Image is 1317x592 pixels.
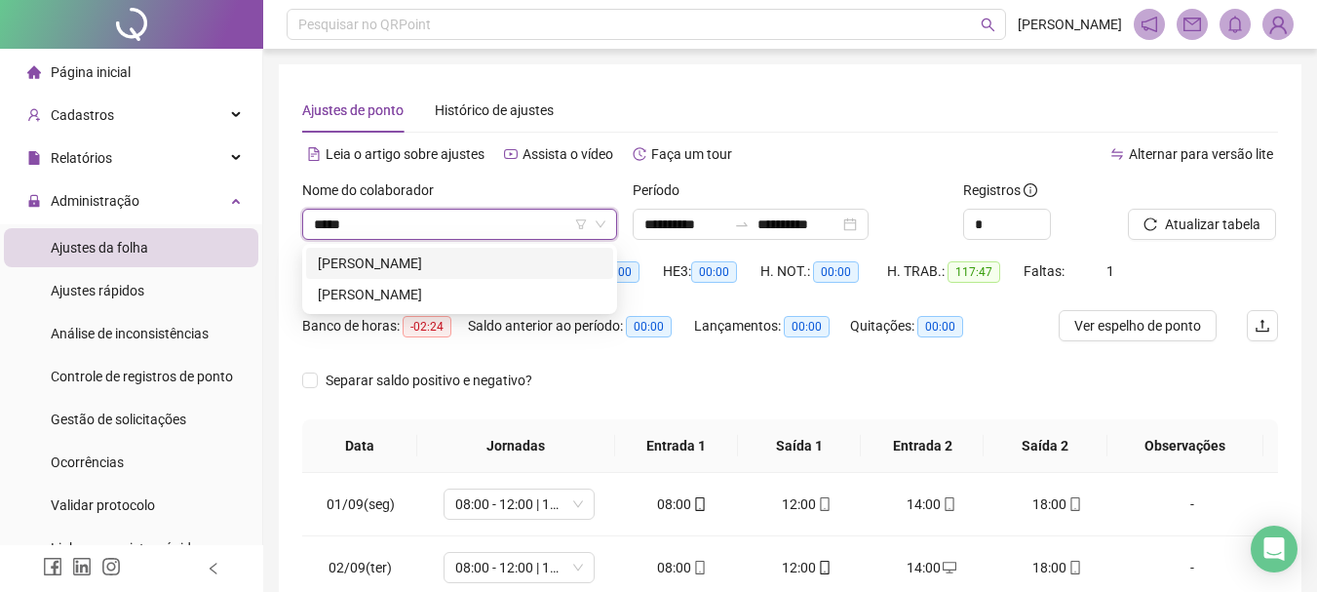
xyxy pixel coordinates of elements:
[1059,310,1217,341] button: Ver espelho de ponto
[887,260,1024,283] div: H. TRAB.:
[51,64,131,80] span: Página inicial
[784,316,830,337] span: 00:00
[27,108,41,122] span: user-add
[51,497,155,513] span: Validar protocolo
[1128,209,1276,240] button: Atualizar tabela
[306,279,613,310] div: ALESSANDRO NUNES DIAS JUNIOR
[633,179,692,201] label: Período
[885,493,979,515] div: 14:00
[1107,419,1263,473] th: Observações
[51,150,112,166] span: Relatórios
[651,146,732,162] span: Faça um tour
[307,147,321,161] span: file-text
[595,218,606,230] span: down
[1135,493,1250,515] div: -
[318,284,601,305] div: [PERSON_NAME]
[963,179,1037,201] span: Registros
[51,107,114,123] span: Cadastros
[633,147,646,161] span: history
[575,218,587,230] span: filter
[941,561,956,574] span: desktop
[326,146,484,162] span: Leia o artigo sobre ajustes
[51,540,199,556] span: Link para registro rápido
[813,261,859,283] span: 00:00
[941,497,956,511] span: mobile
[1251,526,1298,572] div: Open Intercom Messenger
[734,217,750,232] span: swap-right
[917,316,963,337] span: 00:00
[302,102,404,118] span: Ajustes de ponto
[1226,16,1244,33] span: bell
[861,419,984,473] th: Entrada 2
[1141,16,1158,33] span: notification
[760,493,854,515] div: 12:00
[207,562,220,575] span: left
[51,283,144,298] span: Ajustes rápidos
[435,102,554,118] span: Histórico de ajustes
[27,194,41,208] span: lock
[27,65,41,79] span: home
[1010,493,1104,515] div: 18:00
[329,560,392,575] span: 02/09(ter)
[51,326,209,341] span: Análise de inconsistências
[1263,10,1293,39] img: 94179
[663,260,760,283] div: HE 3:
[626,316,672,337] span: 00:00
[1143,217,1157,231] span: reload
[1183,16,1201,33] span: mail
[101,557,121,576] span: instagram
[738,419,861,473] th: Saída 1
[981,18,995,32] span: search
[691,561,707,574] span: mobile
[51,369,233,384] span: Controle de registros de ponto
[455,490,583,519] span: 08:00 - 12:00 | 14:00 - 18:00
[1074,315,1201,336] span: Ver espelho de ponto
[43,557,62,576] span: facebook
[760,260,887,283] div: H. NOT.:
[302,419,417,473] th: Data
[1255,318,1270,334] span: upload
[1165,214,1260,235] span: Atualizar tabela
[734,217,750,232] span: to
[1066,497,1082,511] span: mobile
[51,240,148,256] span: Ajustes da folha
[302,179,446,201] label: Nome do colaborador
[1110,147,1124,161] span: swap
[318,253,601,274] div: [PERSON_NAME]
[615,419,738,473] th: Entrada 1
[327,496,395,512] span: 01/09(seg)
[72,557,92,576] span: linkedin
[1024,183,1037,197] span: info-circle
[885,557,979,578] div: 14:00
[1106,263,1114,279] span: 1
[1018,14,1122,35] span: [PERSON_NAME]
[850,315,987,337] div: Quitações:
[1135,557,1250,578] div: -
[302,315,468,337] div: Banco de horas:
[1010,557,1104,578] div: 18:00
[51,412,186,427] span: Gestão de solicitações
[318,370,540,391] span: Separar saldo positivo e negativo?
[403,316,451,337] span: -02:24
[636,493,729,515] div: 08:00
[1024,263,1067,279] span: Faltas:
[417,419,615,473] th: Jornadas
[691,261,737,283] span: 00:00
[468,315,694,337] div: Saldo anterior ao período:
[694,315,850,337] div: Lançamentos:
[1123,435,1248,456] span: Observações
[691,497,707,511] span: mobile
[1129,146,1273,162] span: Alternar para versão lite
[51,454,124,470] span: Ocorrências
[504,147,518,161] span: youtube
[27,151,41,165] span: file
[1066,561,1082,574] span: mobile
[984,419,1106,473] th: Saída 2
[636,557,729,578] div: 08:00
[455,553,583,582] span: 08:00 - 12:00 | 14:00 - 18:00
[51,193,139,209] span: Administração
[306,248,613,279] div: ALESSANDRA RODRIGUES DE SOUZA
[760,557,854,578] div: 12:00
[948,261,1000,283] span: 117:47
[816,561,832,574] span: mobile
